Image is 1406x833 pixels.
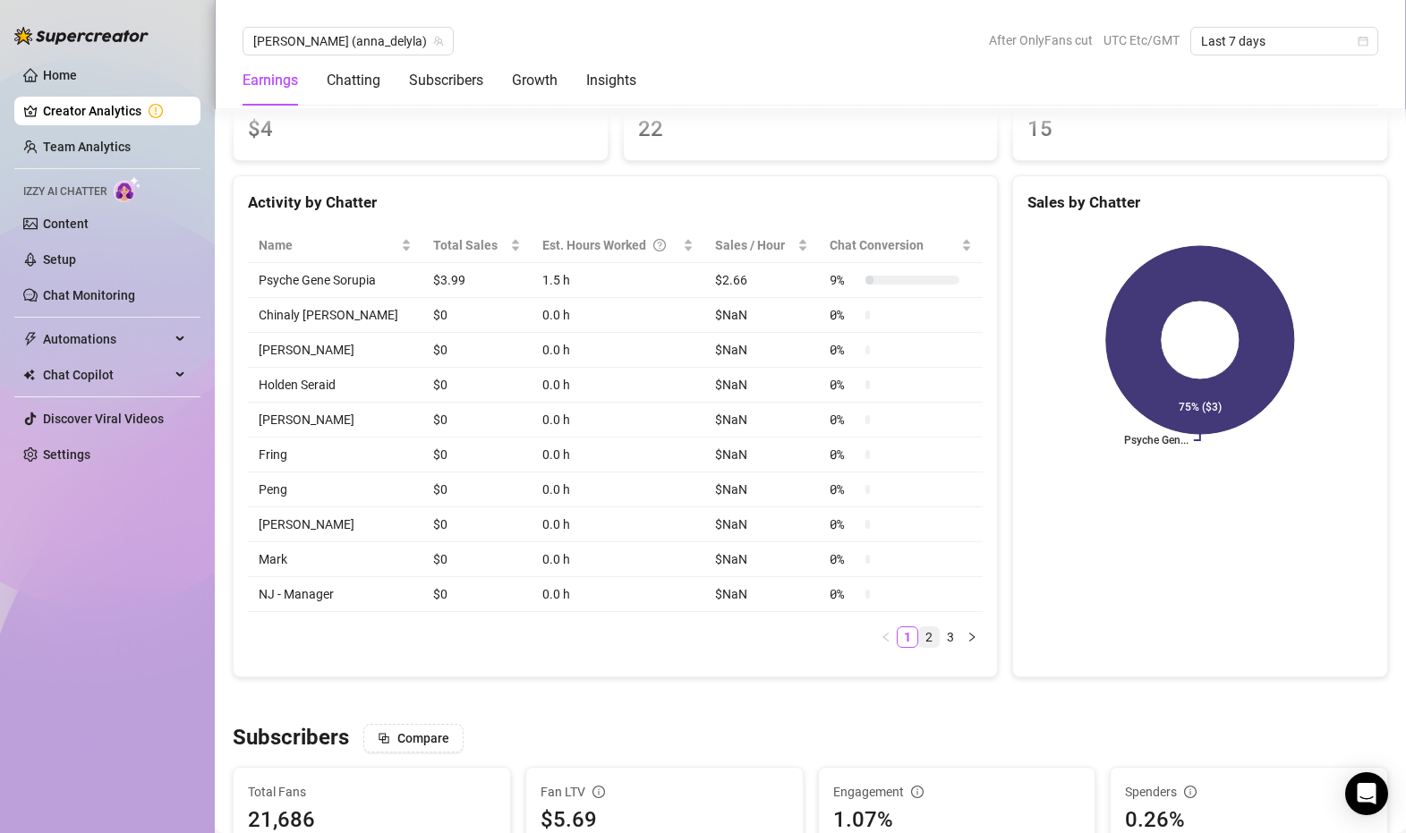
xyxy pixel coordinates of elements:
[1358,36,1368,47] span: calendar
[830,375,858,395] span: 0 %
[243,70,298,91] div: Earnings
[704,403,819,438] td: $NaN
[248,507,422,542] td: [PERSON_NAME]
[248,113,593,147] span: $4
[433,36,444,47] span: team
[919,627,939,647] a: 2
[881,632,891,642] span: left
[248,782,496,802] span: Total Fans
[1345,772,1388,815] div: Open Intercom Messenger
[422,577,532,612] td: $0
[253,28,443,55] span: Anna (anna_delyla)
[43,140,131,154] a: Team Analytics
[43,97,186,125] a: Creator Analytics exclamation-circle
[1125,782,1373,802] div: Spenders
[830,410,858,429] span: 0 %
[830,445,858,464] span: 0 %
[397,731,449,745] span: Compare
[248,333,422,368] td: [PERSON_NAME]
[327,70,380,91] div: Chatting
[967,632,977,642] span: right
[875,626,897,648] li: Previous Page
[704,228,819,263] th: Sales / Hour
[542,235,679,255] div: Est. Hours Worked
[1103,27,1180,54] span: UTC Etc/GMT
[43,68,77,82] a: Home
[14,27,149,45] img: logo-BBDzfeDw.svg
[248,438,422,472] td: Fring
[532,472,704,507] td: 0.0 h
[918,626,940,648] li: 2
[422,263,532,298] td: $3.99
[363,724,464,752] button: Compare
[532,263,704,298] td: 1.5 h
[830,340,858,360] span: 0 %
[704,298,819,333] td: $NaN
[43,217,89,231] a: Content
[819,228,983,263] th: Chat Conversion
[830,584,858,604] span: 0 %
[989,27,1093,54] span: After OnlyFans cut
[1124,434,1189,446] text: Psyche Gen...
[940,626,961,648] li: 3
[422,507,532,542] td: $0
[532,438,704,472] td: 0.0 h
[532,577,704,612] td: 0.0 h
[586,70,636,91] div: Insights
[704,542,819,577] td: $NaN
[43,288,135,302] a: Chat Monitoring
[248,577,422,612] td: NJ - Manager
[704,438,819,472] td: $NaN
[592,786,605,798] span: info-circle
[248,403,422,438] td: [PERSON_NAME]
[532,368,704,403] td: 0.0 h
[43,325,170,353] span: Automations
[433,235,507,255] span: Total Sales
[43,412,164,426] a: Discover Viral Videos
[704,368,819,403] td: $NaN
[875,626,897,648] button: left
[512,70,558,91] div: Growth
[422,472,532,507] td: $0
[532,507,704,542] td: 0.0 h
[422,298,532,333] td: $0
[830,514,858,534] span: 0 %
[23,183,107,200] span: Izzy AI Chatter
[897,626,918,648] li: 1
[422,228,532,263] th: Total Sales
[898,627,917,647] a: 1
[830,305,858,325] span: 0 %
[638,113,984,147] div: 22
[422,333,532,368] td: $0
[43,447,90,462] a: Settings
[422,403,532,438] td: $0
[114,176,141,202] img: AI Chatter
[653,235,666,255] span: question-circle
[248,542,422,577] td: Mark
[941,627,960,647] a: 3
[830,270,858,290] span: 9 %
[233,724,349,752] h3: Subscribers
[248,263,422,298] td: Psyche Gene Sorupia
[422,542,532,577] td: $0
[704,507,819,542] td: $NaN
[704,577,819,612] td: $NaN
[541,782,788,802] div: Fan LTV
[1201,28,1368,55] span: Last 7 days
[532,333,704,368] td: 0.0 h
[830,480,858,499] span: 0 %
[704,333,819,368] td: $NaN
[1184,786,1197,798] span: info-circle
[248,191,983,215] div: Activity by Chatter
[532,298,704,333] td: 0.0 h
[532,403,704,438] td: 0.0 h
[409,70,483,91] div: Subscribers
[422,438,532,472] td: $0
[259,235,397,255] span: Name
[23,332,38,346] span: thunderbolt
[532,542,704,577] td: 0.0 h
[911,786,924,798] span: info-circle
[248,298,422,333] td: Chinaly [PERSON_NAME]
[248,228,422,263] th: Name
[1027,191,1373,215] div: Sales by Chatter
